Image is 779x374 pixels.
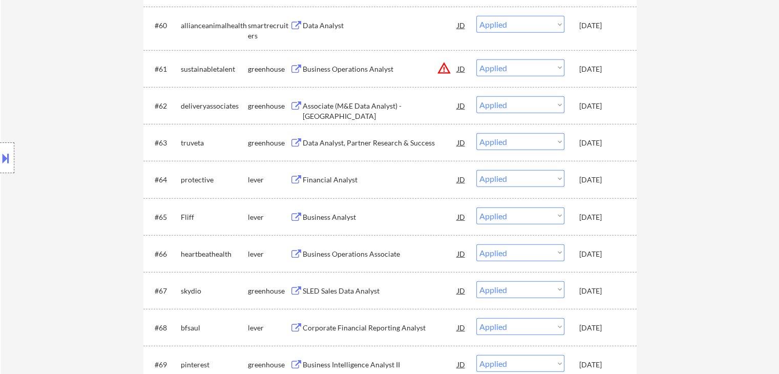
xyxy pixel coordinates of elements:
[303,64,457,74] div: Business Operations Analyst
[248,360,290,370] div: greenhouse
[456,59,467,78] div: JD
[456,170,467,189] div: JD
[456,133,467,152] div: JD
[456,281,467,300] div: JD
[456,207,467,226] div: JD
[248,20,290,40] div: smartrecruiters
[181,101,248,111] div: deliveryassociates
[248,323,290,333] div: lever
[456,355,467,373] div: JD
[579,138,624,148] div: [DATE]
[303,249,457,259] div: Business Operations Associate
[155,360,173,370] div: #69
[579,101,624,111] div: [DATE]
[181,64,248,74] div: sustainabletalent
[181,249,248,259] div: heartbeathealth
[303,175,457,185] div: Financial Analyst
[579,64,624,74] div: [DATE]
[579,175,624,185] div: [DATE]
[155,249,173,259] div: #66
[155,323,173,333] div: #68
[579,20,624,31] div: [DATE]
[181,138,248,148] div: truveta
[155,20,173,31] div: #60
[248,101,290,111] div: greenhouse
[248,64,290,74] div: greenhouse
[579,249,624,259] div: [DATE]
[181,212,248,222] div: Fliff
[248,212,290,222] div: lever
[181,286,248,296] div: skydio
[303,323,457,333] div: Corporate Financial Reporting Analyst
[181,360,248,370] div: pinterest
[303,138,457,148] div: Data Analyst, Partner Research & Success
[303,360,457,370] div: Business Intelligence Analyst II
[456,16,467,34] div: JD
[181,20,248,31] div: allianceanimalhealth
[579,323,624,333] div: [DATE]
[579,360,624,370] div: [DATE]
[456,96,467,115] div: JD
[248,249,290,259] div: lever
[456,244,467,263] div: JD
[181,323,248,333] div: bfsaul
[181,175,248,185] div: protective
[303,212,457,222] div: Business Analyst
[248,286,290,296] div: greenhouse
[303,101,457,121] div: Associate (M&E Data Analyst) - [GEOGRAPHIC_DATA]
[248,138,290,148] div: greenhouse
[579,212,624,222] div: [DATE]
[248,175,290,185] div: lever
[303,20,457,31] div: Data Analyst
[155,286,173,296] div: #67
[579,286,624,296] div: [DATE]
[437,61,451,75] button: warning_amber
[456,318,467,337] div: JD
[303,286,457,296] div: SLED Sales Data Analyst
